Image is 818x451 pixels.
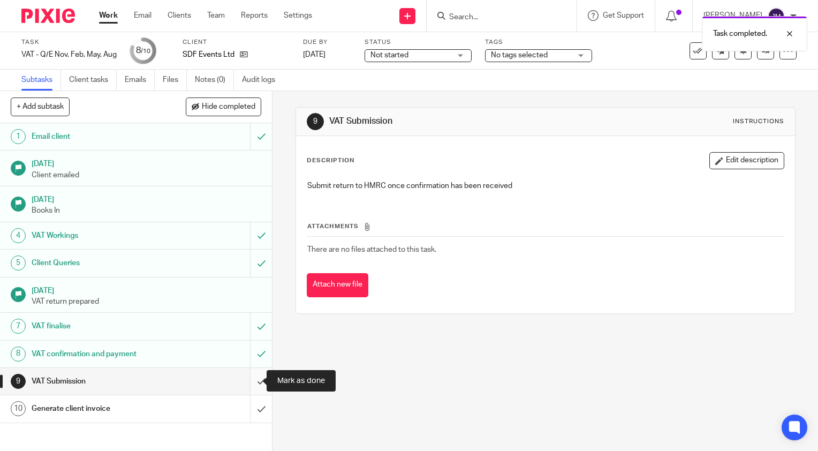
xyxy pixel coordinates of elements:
h1: [DATE] [32,156,262,169]
h1: VAT Submission [32,373,170,389]
a: Client tasks [69,70,117,91]
p: Submit return to HMRC once confirmation has been received [307,181,784,191]
p: SDF Events Ltd [183,49,234,60]
a: Email [134,10,152,21]
p: Description [307,156,354,165]
span: No tags selected [491,51,548,59]
a: Subtasks [21,70,61,91]
div: 10 [11,401,26,416]
div: 1 [11,129,26,144]
span: Attachments [307,223,359,229]
button: Hide completed [186,97,261,116]
a: Settings [284,10,312,21]
a: Notes (0) [195,70,234,91]
h1: Generate client invoice [32,401,170,417]
a: Audit logs [242,70,283,91]
p: Books In [32,205,262,216]
img: svg%3E [768,7,785,25]
h1: Client Queries [32,255,170,271]
a: Reports [241,10,268,21]
p: Client emailed [32,170,262,181]
a: Emails [125,70,155,91]
div: 8 [136,44,150,57]
div: Instructions [733,117,784,126]
span: Hide completed [202,103,255,111]
h1: Email client [32,129,170,145]
a: Work [99,10,118,21]
a: Files [163,70,187,91]
p: Task completed. [713,28,767,39]
h1: VAT finalise [32,318,170,334]
div: 5 [11,255,26,270]
label: Task [21,38,117,47]
h1: [DATE] [32,283,262,296]
h1: VAT Submission [329,116,568,127]
div: 7 [11,319,26,334]
label: Due by [303,38,351,47]
div: 9 [307,113,324,130]
small: /10 [141,48,150,54]
div: 4 [11,228,26,243]
a: Team [207,10,225,21]
button: Edit description [709,152,784,169]
a: Clients [168,10,191,21]
img: Pixie [21,9,75,23]
h1: VAT Workings [32,228,170,244]
div: VAT - Q/E Nov, Feb, May, Aug [21,49,117,60]
span: There are no files attached to this task. [307,246,436,253]
p: VAT return prepared [32,296,262,307]
button: + Add subtask [11,97,70,116]
label: Client [183,38,290,47]
h1: VAT confirmation and payment [32,346,170,362]
button: Attach new file [307,273,368,297]
label: Status [365,38,472,47]
div: 8 [11,347,26,362]
h1: [DATE] [32,192,262,205]
div: 9 [11,374,26,389]
span: [DATE] [303,51,325,58]
span: Not started [370,51,408,59]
